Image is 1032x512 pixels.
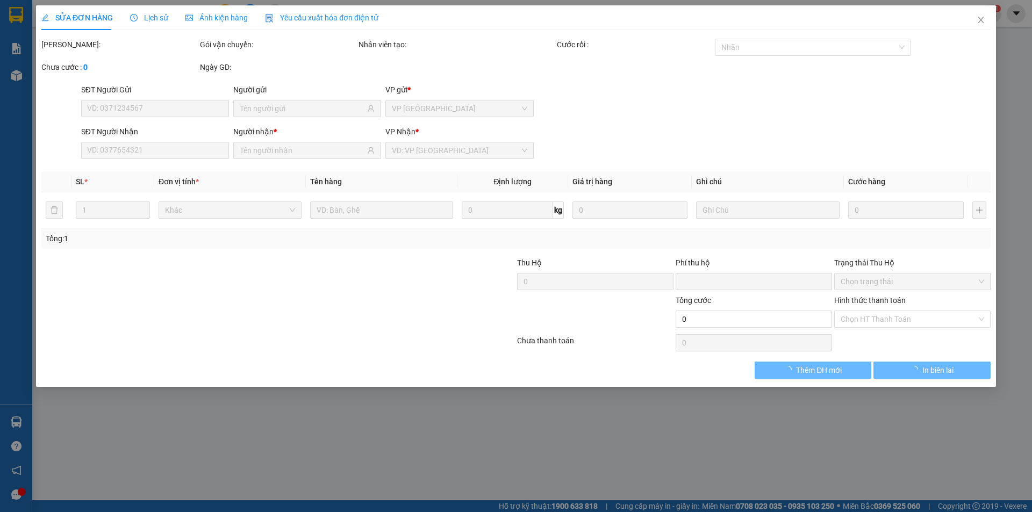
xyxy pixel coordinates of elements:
[46,233,398,244] div: Tổng: 1
[392,100,527,117] span: VP Bắc Ninh
[83,63,88,71] b: 0
[697,201,840,219] input: Ghi Chú
[81,126,229,138] div: SĐT Người Nhận
[359,39,555,51] div: Nhân viên tạo:
[516,335,675,354] div: Chưa thanh toán
[572,201,688,219] input: 0
[977,16,985,24] span: close
[841,273,984,290] span: Chọn trạng thái
[386,127,416,136] span: VP Nhận
[240,103,365,114] input: Tên người gửi
[46,201,63,219] button: delete
[922,364,954,376] span: In biên lai
[966,5,996,35] button: Close
[494,177,532,186] span: Định lượng
[233,84,381,96] div: Người gửi
[81,84,229,96] div: SĐT Người Gửi
[834,257,991,269] div: Trạng thái Thu Hộ
[159,177,199,186] span: Đơn vị tính
[76,177,84,186] span: SL
[972,201,986,219] button: plus
[185,13,248,22] span: Ảnh kiện hàng
[874,362,991,379] button: In biên lai
[676,257,832,273] div: Phí thu hộ
[368,147,375,154] span: user
[240,145,365,156] input: Tên người nhận
[233,126,381,138] div: Người nhận
[572,177,612,186] span: Giá trị hàng
[41,13,113,22] span: SỬA ĐƠN HÀNG
[130,13,168,22] span: Lịch sử
[310,201,453,219] input: VD: Bàn, Ghế
[41,39,198,51] div: [PERSON_NAME]:
[557,39,713,51] div: Cước rồi :
[848,177,885,186] span: Cước hàng
[676,296,711,305] span: Tổng cước
[265,14,274,23] img: icon
[265,13,378,22] span: Yêu cầu xuất hóa đơn điện tử
[200,39,356,51] div: Gói vận chuyển:
[310,177,342,186] span: Tên hàng
[185,14,193,21] span: picture
[796,364,842,376] span: Thêm ĐH mới
[200,61,356,73] div: Ngày GD:
[911,366,922,373] span: loading
[834,296,906,305] label: Hình thức thanh toán
[517,258,542,267] span: Thu Hộ
[692,171,844,192] th: Ghi chú
[848,201,964,219] input: 0
[784,366,796,373] span: loading
[165,202,295,218] span: Khác
[368,105,375,112] span: user
[41,61,198,73] div: Chưa cước :
[755,362,871,379] button: Thêm ĐH mới
[130,14,138,21] span: clock-circle
[386,84,534,96] div: VP gửi
[41,14,49,21] span: edit
[553,201,564,219] span: kg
